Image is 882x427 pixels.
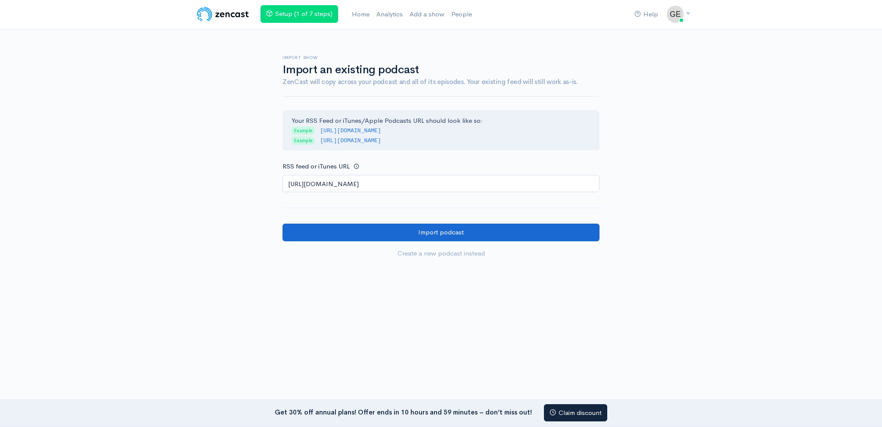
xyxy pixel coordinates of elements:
h6: Import show [283,55,599,60]
strong: Get 30% off annual plans! Offer ends in 10 hours and 59 minutes – don’t miss out! [275,408,532,416]
span: Example [292,127,315,135]
a: People [448,5,475,24]
img: ZenCast Logo [196,6,250,23]
span: Example [292,137,315,145]
a: Analytics [373,5,406,24]
h1: Import an existing podcast [283,64,599,76]
a: Setup (1 of 7 steps) [261,5,338,23]
label: RSS feed or iTunes URL [283,162,350,171]
div: Your RSS Feed or iTunes/Apple Podcasts URL should look like so: [283,110,599,151]
a: Create a new podcast instead [283,245,599,262]
h4: ZenCast will copy across your podcast and all of its episodes. Your existing feed will still work... [283,78,599,86]
img: ... [667,6,684,23]
a: Help [631,5,661,24]
a: Claim discount [544,404,607,422]
code: [URL][DOMAIN_NAME] [320,137,381,144]
a: Home [348,5,373,24]
input: Import podcast [283,224,599,241]
code: [URL][DOMAIN_NAME] [320,128,381,134]
input: http://your-podcast.com/rss [283,175,599,193]
a: Add a show [406,5,448,24]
